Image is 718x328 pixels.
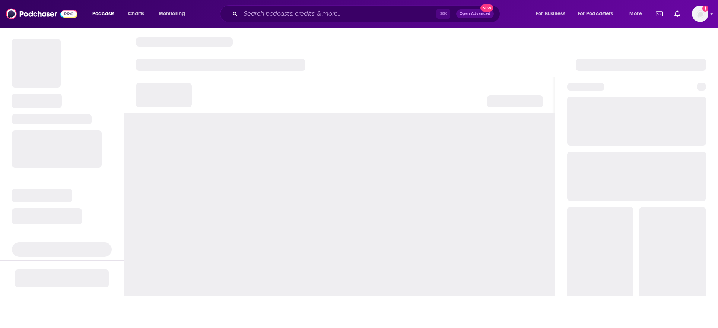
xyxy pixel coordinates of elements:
a: Show notifications dropdown [671,7,683,20]
span: Charts [128,9,144,19]
button: open menu [153,8,195,20]
input: Search podcasts, credits, & more... [241,8,436,20]
svg: Add a profile image [702,6,708,12]
button: open menu [531,8,575,20]
img: User Profile [692,6,708,22]
a: Charts [123,8,149,20]
button: open menu [87,8,124,20]
button: open menu [624,8,651,20]
button: Open AdvancedNew [456,9,494,18]
span: Logged in as AlyssaScarpaci [692,6,708,22]
button: open menu [573,8,624,20]
span: For Business [536,9,565,19]
span: New [480,4,494,12]
div: Search podcasts, credits, & more... [227,5,507,22]
span: Podcasts [92,9,114,19]
span: More [629,9,642,19]
span: For Podcasters [578,9,613,19]
button: Show profile menu [692,6,708,22]
img: Podchaser - Follow, Share and Rate Podcasts [6,7,77,21]
a: Show notifications dropdown [653,7,665,20]
span: Monitoring [159,9,185,19]
span: ⌘ K [436,9,450,19]
span: Open Advanced [460,12,490,16]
